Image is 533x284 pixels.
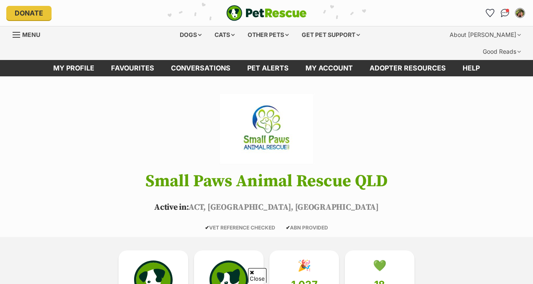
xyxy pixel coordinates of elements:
[498,6,512,20] a: Conversations
[454,60,488,76] a: Help
[483,6,497,20] a: Favourites
[219,93,314,164] img: Small Paws Animal Rescue QLD
[361,60,454,76] a: Adopter resources
[373,259,386,272] div: 💚
[205,224,275,231] span: VET REFERENCE CHECKED
[516,9,524,17] img: Kara Bond profile pic
[22,31,40,38] span: Menu
[501,9,510,17] img: chat-41dd97257d64d25036548639549fe6c8038ab92f7586957e7f3b1b290dea8141.svg
[226,5,307,21] a: PetRescue
[513,6,527,20] button: My account
[296,26,366,43] div: Get pet support
[174,26,207,43] div: Dogs
[154,202,189,213] span: Active in:
[298,259,311,272] div: 🎉
[477,43,527,60] div: Good Reads
[163,60,239,76] a: conversations
[209,26,241,43] div: Cats
[205,224,209,231] icon: ✔
[6,6,52,20] a: Donate
[444,26,527,43] div: About [PERSON_NAME]
[248,268,266,283] span: Close
[286,224,290,231] icon: ✔
[13,26,46,42] a: Menu
[297,60,361,76] a: My account
[286,224,328,231] span: ABN PROVIDED
[483,6,527,20] ul: Account quick links
[226,5,307,21] img: logo-e224e6f780fb5917bec1dbf3a21bbac754714ae5b6737aabdf751b685950b380.svg
[239,60,297,76] a: Pet alerts
[242,26,295,43] div: Other pets
[45,60,103,76] a: My profile
[103,60,163,76] a: Favourites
